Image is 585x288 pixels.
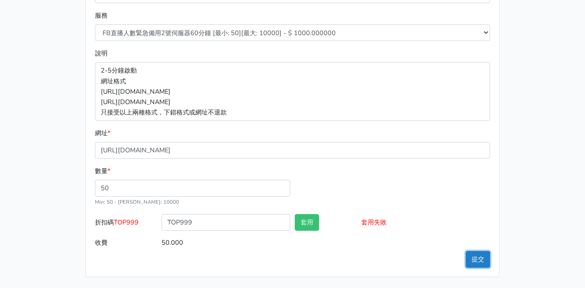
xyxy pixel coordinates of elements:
[95,62,490,120] p: 2-5分鐘啟動 網址格式 [URL][DOMAIN_NAME] [URL][DOMAIN_NAME] 只接受以上兩種格式，下錯格式或網址不退款
[95,198,179,206] small: Min: 50 - [PERSON_NAME]: 10000
[93,214,159,234] label: 折扣碼
[95,166,110,176] label: 數量
[95,48,108,59] label: 說明
[295,214,319,231] button: 套用
[95,10,108,21] label: 服務
[114,218,139,227] span: TOP999
[466,251,490,268] button: 提交
[95,142,490,159] input: 格式為https://www.facebook.com/topfblive/videos/123456789/
[95,128,110,138] label: 網址
[93,234,159,251] label: 收費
